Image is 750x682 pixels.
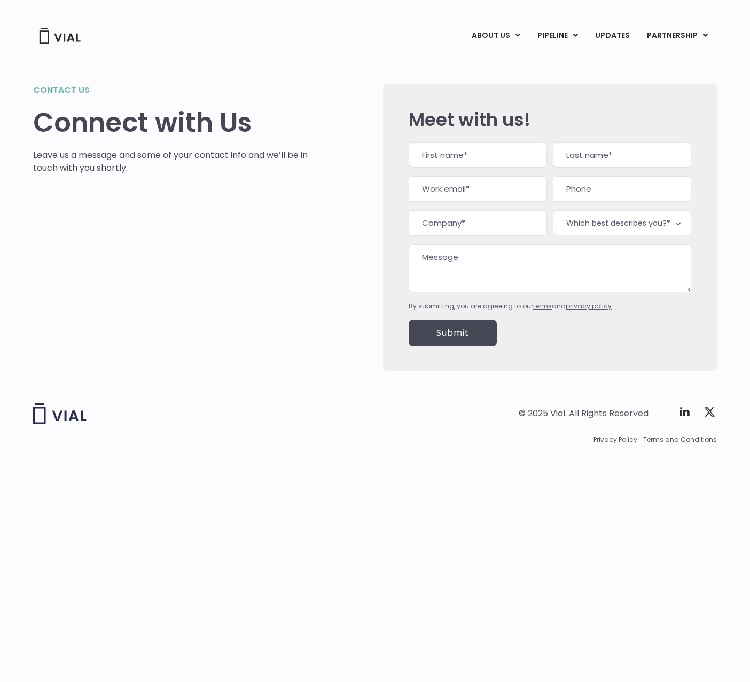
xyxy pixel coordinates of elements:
input: Company* [409,210,547,236]
a: terms [533,302,552,311]
input: Phone [553,176,691,202]
img: Vial Logo [38,28,81,44]
a: PIPELINEMenu Toggle [529,27,586,45]
a: Privacy Policy [593,435,637,445]
img: Vial logo wih "Vial" spelled out [33,403,87,424]
a: ABOUT USMenu Toggle [463,27,528,45]
input: Submit [409,320,497,346]
h2: Meet with us! [409,109,691,130]
a: UPDATES [587,27,638,45]
input: First name* [409,142,547,168]
a: privacy policy [566,302,612,311]
div: © 2025 Vial. All Rights Reserved [519,408,649,419]
a: Terms and Conditions [643,435,717,445]
p: Leave us a message and some of your contact info and we’ll be in touch with you shortly. [33,149,308,175]
h2: Contact us [33,84,308,97]
input: Last name* [553,142,691,168]
span: Which best describes you?* [553,210,691,235]
div: By submitting, you are agreeing to our and [409,302,691,311]
h1: Connect with Us [33,107,308,138]
input: Work email* [409,176,547,202]
a: PARTNERSHIPMenu Toggle [638,27,716,45]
